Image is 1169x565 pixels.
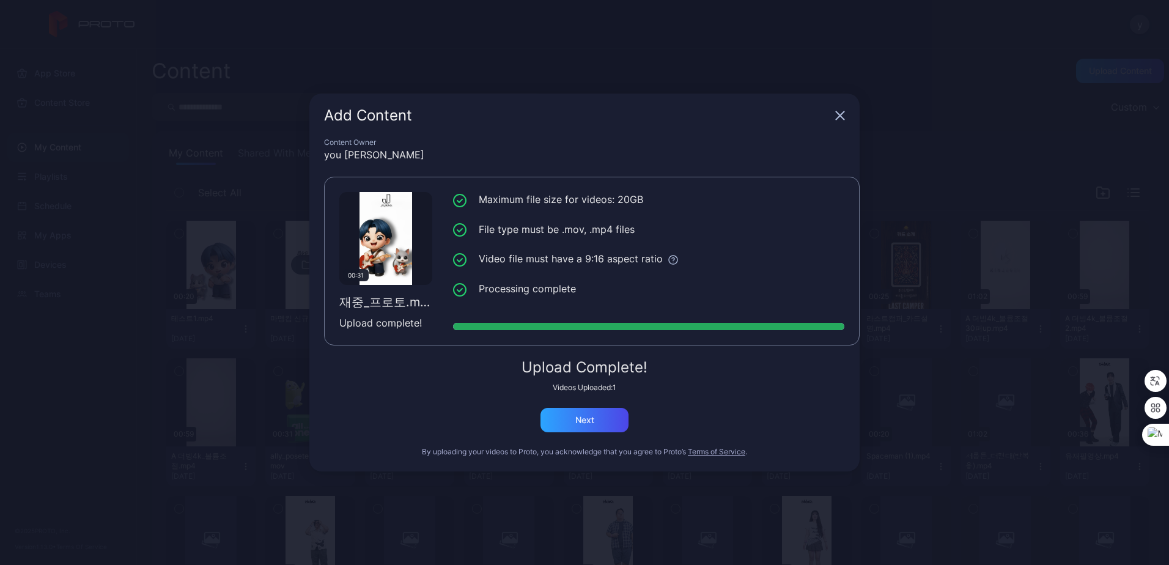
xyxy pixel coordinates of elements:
[343,269,369,281] div: 00:31
[324,383,845,393] div: Videos Uploaded: 1
[453,222,844,237] li: File type must be .mov, .mp4 files
[324,138,845,147] div: Content Owner
[540,408,629,432] button: Next
[339,316,432,330] div: Upload complete!
[339,295,432,309] div: 재중_프로토.mp4
[453,192,844,207] li: Maximum file size for videos: 20GB
[324,147,845,162] div: you [PERSON_NAME]
[688,447,745,457] button: Terms of Service
[324,447,845,457] div: By uploading your videos to Proto, you acknowledge that you agree to Proto’s .
[575,415,594,425] div: Next
[324,108,830,123] div: Add Content
[453,251,844,267] li: Video file must have a 9:16 aspect ratio
[453,281,844,297] li: Processing complete
[324,360,845,375] div: Upload Complete!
